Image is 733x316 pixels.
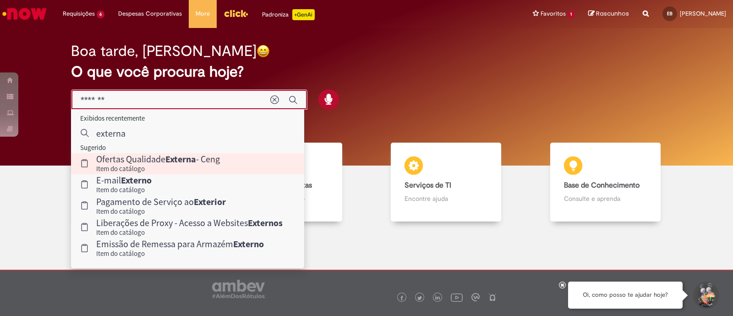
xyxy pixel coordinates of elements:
[568,11,574,18] span: 1
[568,282,683,309] div: Oi, como posso te ajudar hoje?
[405,181,451,190] b: Serviços de TI
[471,293,480,301] img: logo_footer_workplace.png
[405,194,487,203] p: Encontre ajuda
[588,10,629,18] a: Rascunhos
[399,296,404,300] img: logo_footer_facebook.png
[71,43,257,59] h2: Boa tarde, [PERSON_NAME]
[63,9,95,18] span: Requisições
[71,64,662,80] h2: O que você procura hoje?
[692,282,719,309] button: Iniciar Conversa de Suporte
[97,11,104,18] span: 6
[667,11,673,17] span: EB
[526,143,685,222] a: Base de Conhecimento Consulte e aprenda
[292,9,315,20] p: +GenAi
[564,181,640,190] b: Base de Conhecimento
[564,194,647,203] p: Consulte e aprenda
[451,291,463,303] img: logo_footer_youtube.png
[435,295,440,301] img: logo_footer_linkedin.png
[596,9,629,18] span: Rascunhos
[262,9,315,20] div: Padroniza
[366,143,526,222] a: Serviços de TI Encontre ajuda
[196,9,210,18] span: More
[680,10,726,17] span: [PERSON_NAME]
[417,296,422,300] img: logo_footer_twitter.png
[1,5,48,23] img: ServiceNow
[48,143,208,222] a: Tirar dúvidas Tirar dúvidas com Lupi Assist e Gen Ai
[118,9,182,18] span: Despesas Corporativas
[212,280,265,298] img: logo_footer_ambev_rotulo_gray.png
[246,181,312,190] b: Catálogo de Ofertas
[488,293,497,301] img: logo_footer_naosei.png
[224,6,248,20] img: click_logo_yellow_360x200.png
[541,9,566,18] span: Favoritos
[257,44,270,58] img: happy-face.png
